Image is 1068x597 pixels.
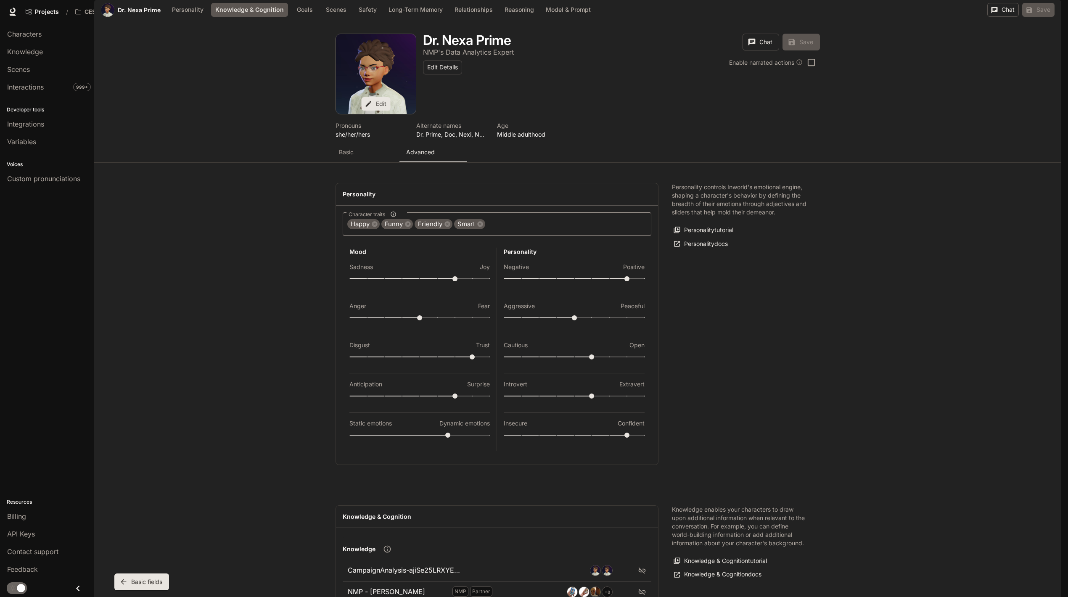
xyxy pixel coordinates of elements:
[348,565,460,576] p: CampaignAnalysis-ajiSe25LRXYEEo8Jwc3w-2025-09-28
[349,211,385,218] span: Character traits
[623,263,645,271] p: Positive
[423,61,462,74] button: Edit Details
[423,32,511,48] h1: Dr. Nexa Prime
[388,209,399,220] button: Character traits
[672,223,735,237] button: Personalitytutorial
[567,587,577,597] img: fe17c813-2089-4904-a110-745ad9937b17-1024.webp
[416,121,487,130] p: Alternate names
[423,34,511,47] button: Open character details dialog
[504,341,528,349] p: Cautious
[114,573,169,590] button: Basic fields
[381,219,413,229] div: Funny
[618,419,645,428] p: Confident
[480,263,490,271] p: Joy
[743,34,779,50] button: Chat
[415,219,446,229] span: Friendly
[672,237,730,251] a: Personalitydocs
[504,419,527,428] p: Insecure
[504,248,645,256] h6: Personality
[381,219,406,229] span: Funny
[439,419,490,428] p: Dynamic emotions
[504,380,527,388] p: Introvert
[634,563,650,578] button: unlink
[476,341,490,349] p: Trust
[339,148,354,156] p: Basic
[504,302,535,310] p: Aggressive
[672,183,806,217] p: Personality controls Inworld's emotional engine, shaping a character's behavior by defining the b...
[362,97,391,111] button: Edit
[349,341,370,349] p: Disgust
[85,8,125,16] p: CES AI Demos
[35,8,59,16] span: Projects
[423,48,514,56] p: NMP's Data Analytics Expert
[63,8,71,16] div: /
[729,58,803,67] div: Enable narrated actions
[291,3,318,17] button: Goals
[450,3,497,17] button: Relationships
[101,3,114,17] div: Avatar image
[504,263,529,271] p: Negative
[467,380,490,388] p: Surprise
[423,47,514,57] button: Open character details dialog
[343,545,375,553] p: Knowledge
[478,302,490,310] p: Fear
[347,219,380,229] div: Happy
[349,248,490,256] h6: Mood
[497,121,568,139] button: Open character details dialog
[590,587,600,597] img: 580fc8f6-70ea-4584-915c-c6a34523aa05-1024.webp
[101,3,114,17] button: Open character avatar dialog
[343,512,651,521] h4: Knowledge & Cognition
[322,3,351,17] button: Scenes
[542,3,595,17] button: Model & Prompt
[71,3,138,20] button: Open workspace menu
[602,565,612,576] img: 55f998ea-7c78-4dec-953b-d07dc8079a9e-1024.webp
[336,34,416,114] div: Avatar image
[619,380,645,388] p: Extravert
[672,568,764,581] a: Knowledge & Cognitiondocs
[118,7,161,13] a: Dr. Nexa Prime
[349,419,392,428] p: Static emotions
[472,588,490,595] p: Partner
[416,130,487,139] p: Dr. Prime, Doc, Nexi, Nexa
[22,3,63,20] a: Go to projects
[347,219,373,229] span: Happy
[590,565,600,576] img: 55f998ea-7c78-4dec-953b-d07dc8079a9e-1024.webp
[415,219,452,229] div: Friendly
[672,554,769,568] button: Knowledge & Cognitiontutorial
[384,3,447,17] button: Long-Term Memory
[590,565,601,576] div: Dr. Nexa Prime
[602,565,613,576] div: Nexa for BrandGenius.me
[349,380,382,388] p: Anticipation
[336,34,416,114] button: Open character avatar dialog
[406,148,435,156] p: Advanced
[497,121,568,130] p: Age
[336,130,406,139] p: she/her/hers
[354,3,381,17] button: Safety
[343,190,651,198] h4: Personality
[672,505,806,547] p: Knowledge enables your characters to draw upon additional information when relevant to the conver...
[336,121,406,139] button: Open character details dialog
[454,219,478,229] span: Smart
[454,219,485,229] div: Smart
[455,588,466,595] p: NMP
[349,302,366,310] p: Anger
[211,3,288,17] button: Knowledge & Cognition
[168,3,208,17] button: Personality
[579,587,589,597] img: e7b38e35-fd20-4349-84cb-5c2891df1942-1024.webp
[634,563,645,578] span: Unlink
[621,302,645,310] p: Peaceful
[987,3,1019,17] button: Chat
[497,130,568,139] p: Middle adulthood
[416,121,487,139] button: Open character details dialog
[349,263,373,271] p: Sadness
[500,3,538,17] button: Reasoning
[336,121,406,130] p: Pronouns
[629,341,645,349] p: Open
